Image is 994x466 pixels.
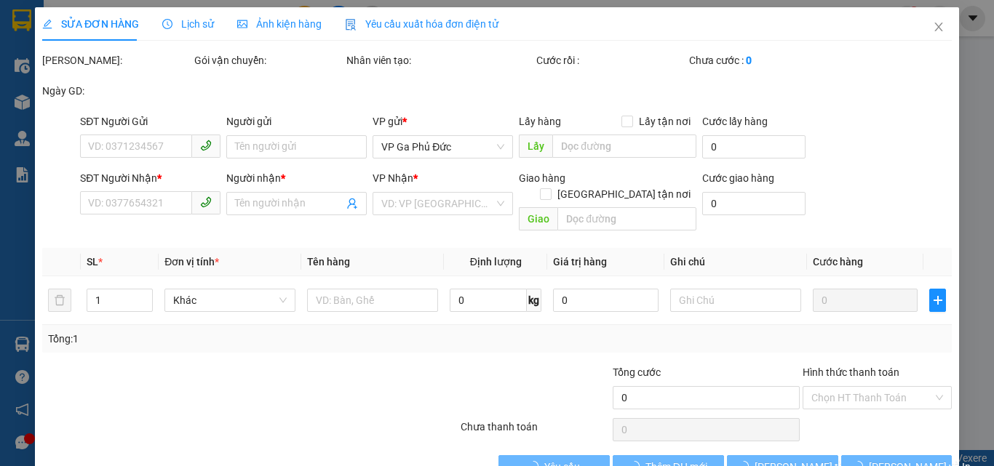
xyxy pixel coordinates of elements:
div: [PERSON_NAME]: [42,52,191,68]
span: Định lượng [469,256,521,268]
div: Người nhận [226,170,367,186]
div: Tổng: 1 [48,331,385,347]
label: Cước giao hàng [701,172,774,184]
span: Giao [519,207,557,230]
span: kg [527,289,541,312]
div: SĐT Người Gửi [80,113,220,129]
input: Cước lấy hàng [701,135,806,158]
span: edit [42,19,52,29]
span: Khác [173,289,287,311]
button: delete [48,289,71,312]
b: 0 [745,55,751,66]
span: SL [87,256,98,268]
span: clock-circle [162,19,172,29]
span: close [933,21,945,33]
span: SỬA ĐƠN HÀNG [42,18,139,30]
span: user-add [346,198,358,209]
label: Hình thức thanh toán [803,366,899,378]
div: Nhân viên tạo: [346,52,533,68]
label: Cước lấy hàng [701,116,767,127]
span: Đơn vị tính [164,256,219,268]
span: [GEOGRAPHIC_DATA] tận nơi [551,186,696,202]
input: Dọc đường [552,134,696,158]
span: Yêu cầu xuất hóa đơn điện tử [345,18,498,30]
span: VP Ga Phủ Đức [381,136,504,158]
span: Tên hàng [307,256,350,268]
input: Ghi Chú [670,289,801,312]
span: Lấy tận nơi [632,113,696,129]
th: Ghi chú [664,248,807,276]
span: Giá trị hàng [553,256,607,268]
span: picture [237,19,247,29]
div: Chưa thanh toán [459,419,611,444]
div: Gói vận chuyển: [194,52,343,68]
span: Lấy [519,134,552,158]
input: Dọc đường [557,207,696,230]
button: plus [929,289,946,312]
div: Cước rồi : [536,52,685,68]
span: Tổng cước [613,366,661,378]
div: Chưa cước : [688,52,838,68]
input: Cước giao hàng [701,192,806,215]
div: VP gửi [373,113,513,129]
div: SĐT Người Nhận [80,170,220,186]
span: phone [200,196,212,208]
div: Người gửi [226,113,367,129]
span: Lịch sử [162,18,214,30]
span: Cước hàng [813,256,863,268]
span: VP Nhận [373,172,413,184]
span: Giao hàng [519,172,565,184]
span: Ảnh kiện hàng [237,18,322,30]
input: 0 [813,289,918,312]
span: plus [930,294,945,306]
button: Close [918,7,959,48]
span: Lấy hàng [519,116,561,127]
input: VD: Bàn, Ghế [307,289,438,312]
img: icon [345,19,357,31]
span: phone [200,140,212,151]
div: Ngày GD: [42,83,191,99]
